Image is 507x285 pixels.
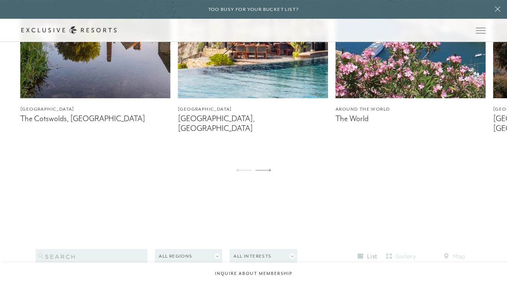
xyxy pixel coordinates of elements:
[178,106,328,113] figcaption: [GEOGRAPHIC_DATA]
[178,114,328,133] figcaption: [GEOGRAPHIC_DATA], [GEOGRAPHIC_DATA]
[438,250,471,262] button: map
[20,114,170,123] figcaption: The Cotswolds, [GEOGRAPHIC_DATA]
[335,106,486,113] figcaption: Around the World
[384,250,418,262] button: gallery
[20,106,170,113] figcaption: [GEOGRAPHIC_DATA]
[230,249,297,264] button: All Interests
[476,28,486,33] button: Open navigation
[335,114,486,123] figcaption: The World
[208,6,299,13] h6: Too busy for your bucket list?
[351,250,384,262] button: list
[36,249,148,264] input: search
[155,249,222,264] button: All Regions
